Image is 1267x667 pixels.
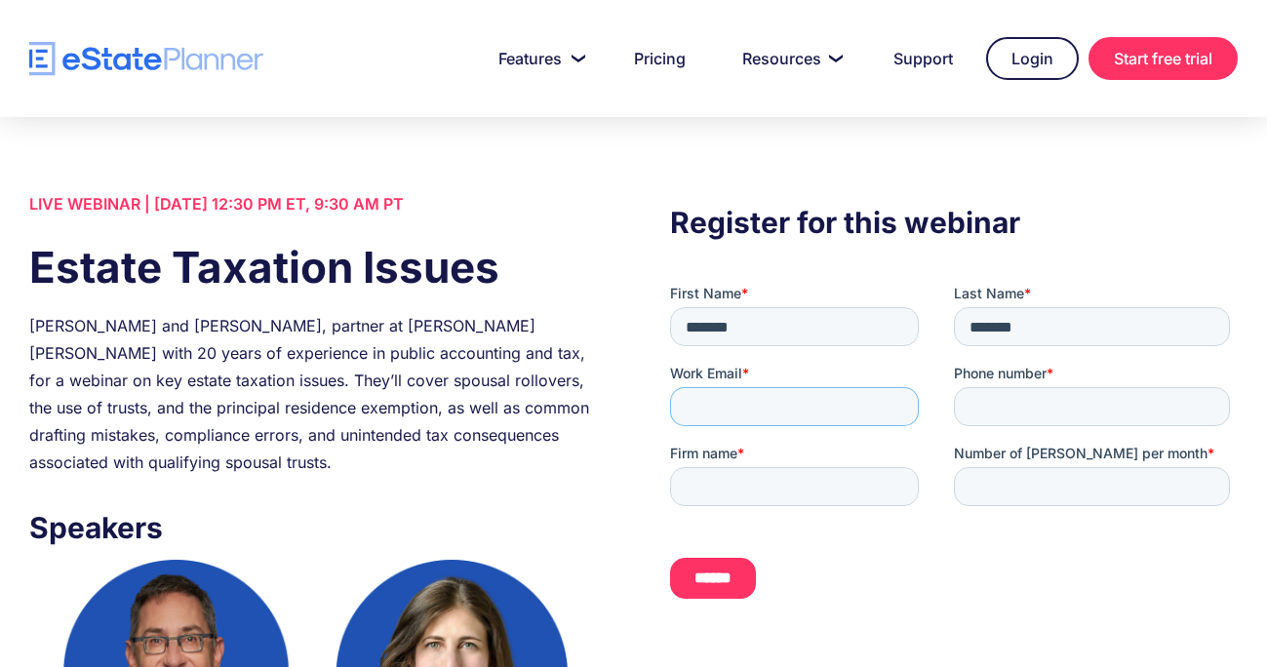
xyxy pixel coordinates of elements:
a: Pricing [611,39,709,78]
iframe: Form 0 [670,284,1238,615]
h1: Estate Taxation Issues [29,237,597,297]
a: Start free trial [1089,37,1238,80]
h3: Register for this webinar [670,200,1238,245]
a: Features [475,39,601,78]
h3: Speakers [29,505,597,550]
a: Login [986,37,1079,80]
div: LIVE WEBINAR | [DATE] 12:30 PM ET, 9:30 AM PT [29,190,597,217]
a: home [29,42,263,76]
a: Resources [719,39,860,78]
div: [PERSON_NAME] and [PERSON_NAME], partner at [PERSON_NAME] [PERSON_NAME] with 20 years of experien... [29,312,597,476]
a: Support [870,39,976,78]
